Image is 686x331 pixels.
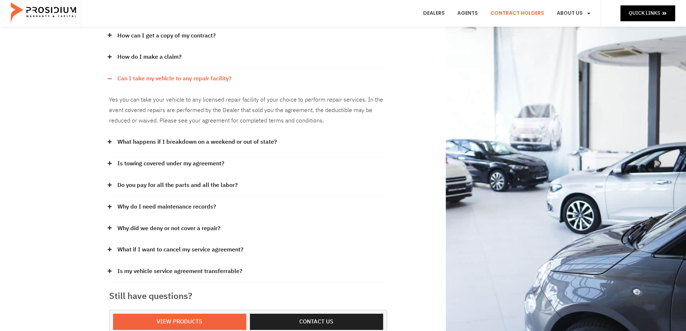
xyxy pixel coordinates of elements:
a: How do I make a claim? [117,52,181,62]
div: How do I make a claim? [109,46,387,68]
a: Quick Links [620,5,675,21]
div: Why do I need maintenance records? [109,196,387,218]
h3: Still have questions? [109,290,387,303]
div: What happens if I breakdown on a weekend or out of state? [109,131,387,153]
a: Is towing covered under my agreement? [117,158,224,169]
div: Why did we deny or not cover a repair? [109,218,387,240]
div: How can I get a copy of my contract? [109,25,387,47]
a: Why did we deny or not cover a repair? [117,223,220,234]
div: What if I want to cancel my service agreement? [109,239,387,261]
div: Is towing covered under my agreement? [109,153,387,175]
span: View Products [157,317,202,327]
div: Is my vehicle service agreement transferrable? [109,261,387,282]
div: Can I take my vehicle to any repair facility? [109,68,387,89]
a: What if I want to cancel my service agreement? [117,245,243,255]
span: Contact us [299,317,333,327]
span: Quick Links [629,9,660,18]
div: Do you pay for all the parts and all the labor? [109,175,387,196]
a: Do you pay for all the parts and all the labor? [117,180,238,191]
a: Contact us [250,314,383,330]
a: Why do I need maintenance records? [117,202,216,212]
a: What happens if I breakdown on a weekend or out of state? [117,137,277,147]
a: Is my vehicle service agreement transferrable? [117,266,242,277]
a: Can I take my vehicle to any repair facility? [117,73,232,84]
a: How can I get a copy of my contract? [117,31,216,41]
div: Can I take my vehicle to any repair facility? [109,89,387,131]
a: View Products [113,314,246,330]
